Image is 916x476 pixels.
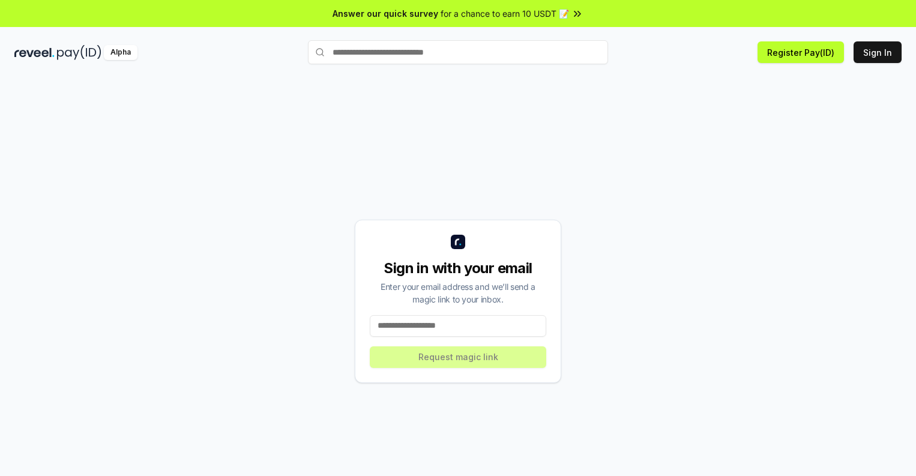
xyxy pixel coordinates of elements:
img: reveel_dark [14,45,55,60]
div: Sign in with your email [370,259,546,278]
img: logo_small [451,235,465,249]
span: Answer our quick survey [333,7,438,20]
span: for a chance to earn 10 USDT 📝 [441,7,569,20]
div: Alpha [104,45,137,60]
img: pay_id [57,45,101,60]
button: Register Pay(ID) [758,41,844,63]
div: Enter your email address and we’ll send a magic link to your inbox. [370,280,546,306]
button: Sign In [854,41,902,63]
